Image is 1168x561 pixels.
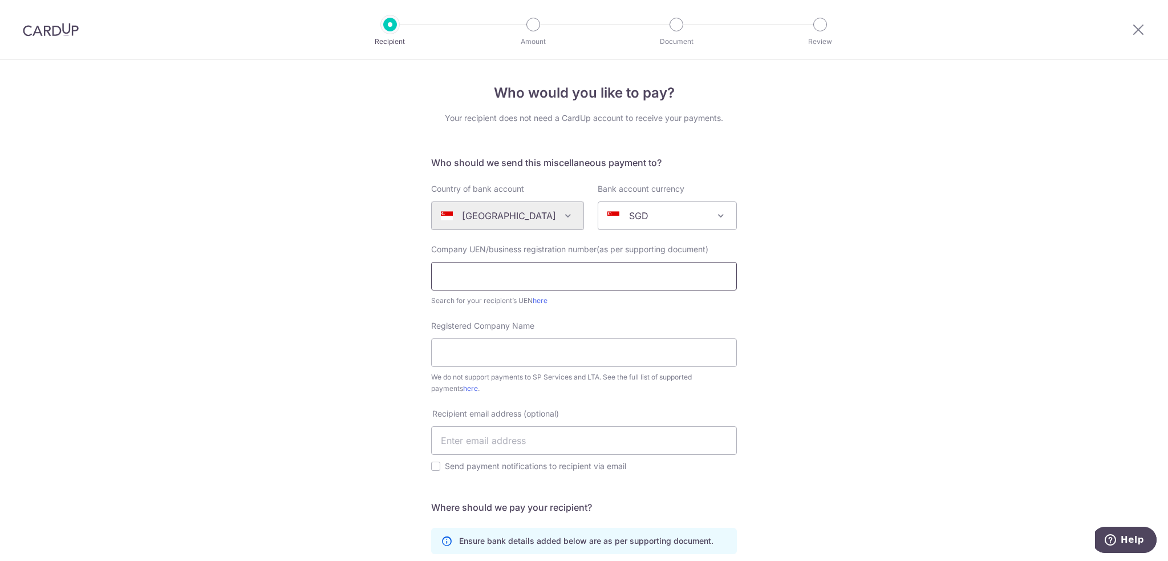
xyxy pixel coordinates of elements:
p: Document [634,36,719,47]
span: Registered Company Name [431,321,534,330]
h4: Who would you like to pay? [431,83,737,103]
label: Country of bank account [431,183,524,195]
span: SGD [598,201,737,230]
label: Send payment notifications to recipient via email [445,459,737,473]
img: CardUp [23,23,79,37]
h5: Who should we send this miscellaneous payment to? [431,156,737,169]
label: Bank account currency [598,183,684,195]
div: We do not support payments to SP Services and LTA. See the full list of supported payments . [431,372,737,394]
div: Search for your recipient’s UEN [431,295,737,306]
a: here [463,384,478,393]
p: Recipient [348,36,432,47]
h5: Where should we pay your recipient? [431,501,737,514]
div: Your recipient does not need a CardUp account to receive your payments. [431,112,737,124]
span: Recipient email address (optional) [432,408,559,419]
input: Enter email address [431,426,737,455]
p: Ensure bank details added below are as per supporting document. [459,535,713,547]
iframe: Opens a widget where you can find more information [1095,527,1157,555]
p: Amount [491,36,575,47]
span: Help [26,8,49,18]
span: SGD [598,202,736,229]
span: Company UEN/business registration number(as per supporting document) [431,244,708,254]
a: here [533,296,547,305]
p: SGD [629,209,648,223]
p: Review [778,36,862,47]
